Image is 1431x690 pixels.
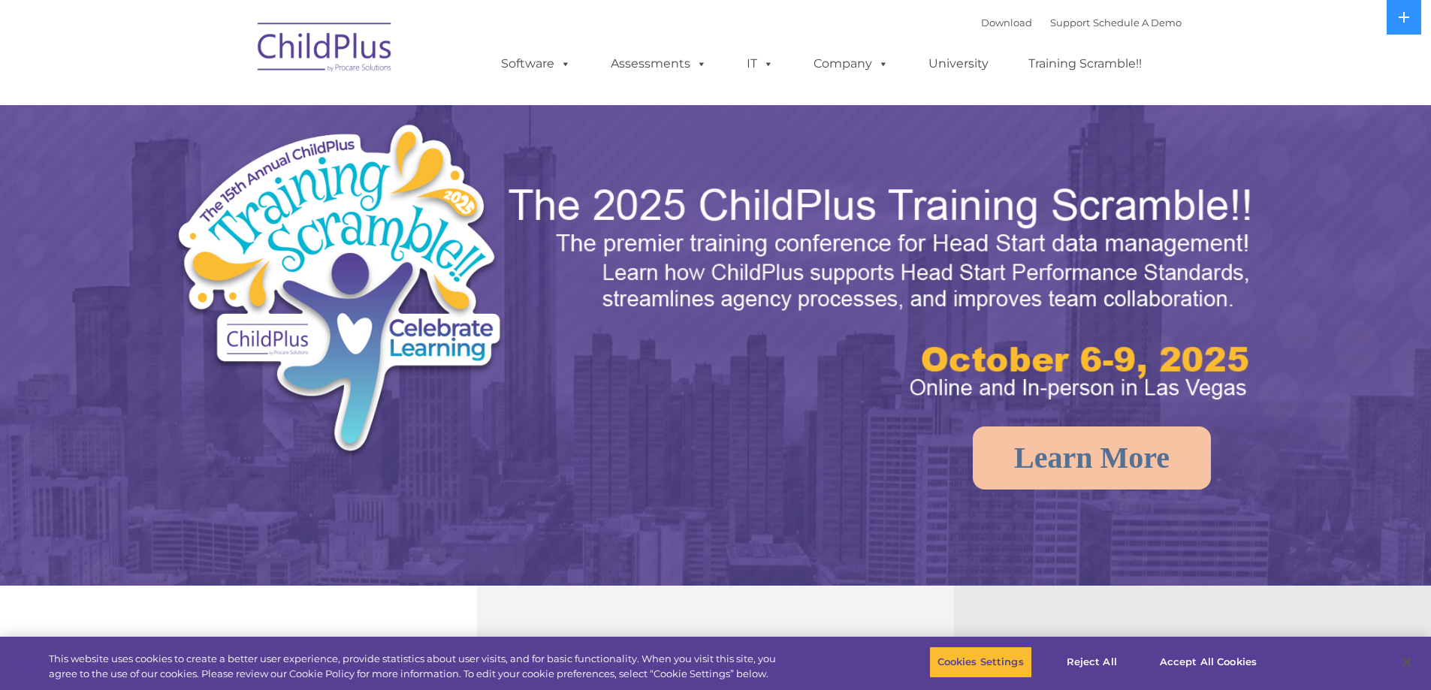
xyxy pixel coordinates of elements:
[486,49,586,79] a: Software
[1045,646,1139,678] button: Reject All
[1390,646,1423,679] button: Close
[981,17,1032,29] a: Download
[1050,17,1090,29] a: Support
[973,426,1211,490] a: Learn More
[1093,17,1182,29] a: Schedule A Demo
[250,12,400,87] img: ChildPlus by Procare Solutions
[981,17,1182,29] font: |
[596,49,722,79] a: Assessments
[1013,49,1157,79] a: Training Scramble!!
[1152,646,1265,678] button: Accept All Cookies
[732,49,789,79] a: IT
[929,646,1032,678] button: Cookies Settings
[913,49,1004,79] a: University
[799,49,904,79] a: Company
[49,652,787,681] div: This website uses cookies to create a better user experience, provide statistics about user visit...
